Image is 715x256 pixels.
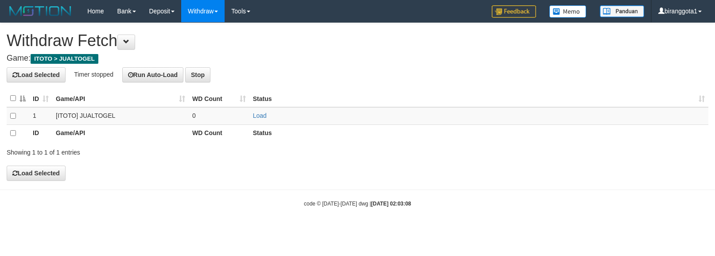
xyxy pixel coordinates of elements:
button: Load Selected [7,67,66,82]
th: Game/API: activate to sort column ascending [52,90,189,107]
strong: [DATE] 02:03:08 [371,201,411,207]
span: 0 [192,112,196,119]
th: Status: activate to sort column ascending [249,90,708,107]
button: Run Auto-Load [122,67,184,82]
button: Load Selected [7,166,66,181]
img: panduan.png [600,5,644,17]
th: ID: activate to sort column ascending [29,90,52,107]
img: Feedback.jpg [492,5,536,18]
span: Timer stopped [74,70,113,78]
img: Button%20Memo.svg [549,5,587,18]
div: Showing 1 to 1 of 1 entries [7,144,291,157]
button: Stop [185,67,210,82]
th: Game/API [52,124,189,142]
th: WD Count [189,124,249,142]
h4: Game: [7,54,708,63]
a: Load [253,112,267,119]
th: WD Count: activate to sort column ascending [189,90,249,107]
td: 1 [29,107,52,125]
h1: Withdraw Fetch [7,32,708,50]
small: code © [DATE]-[DATE] dwg | [304,201,411,207]
th: Status [249,124,708,142]
td: [ITOTO] JUALTOGEL [52,107,189,125]
img: MOTION_logo.png [7,4,74,18]
th: ID [29,124,52,142]
span: ITOTO > JUALTOGEL [31,54,98,64]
